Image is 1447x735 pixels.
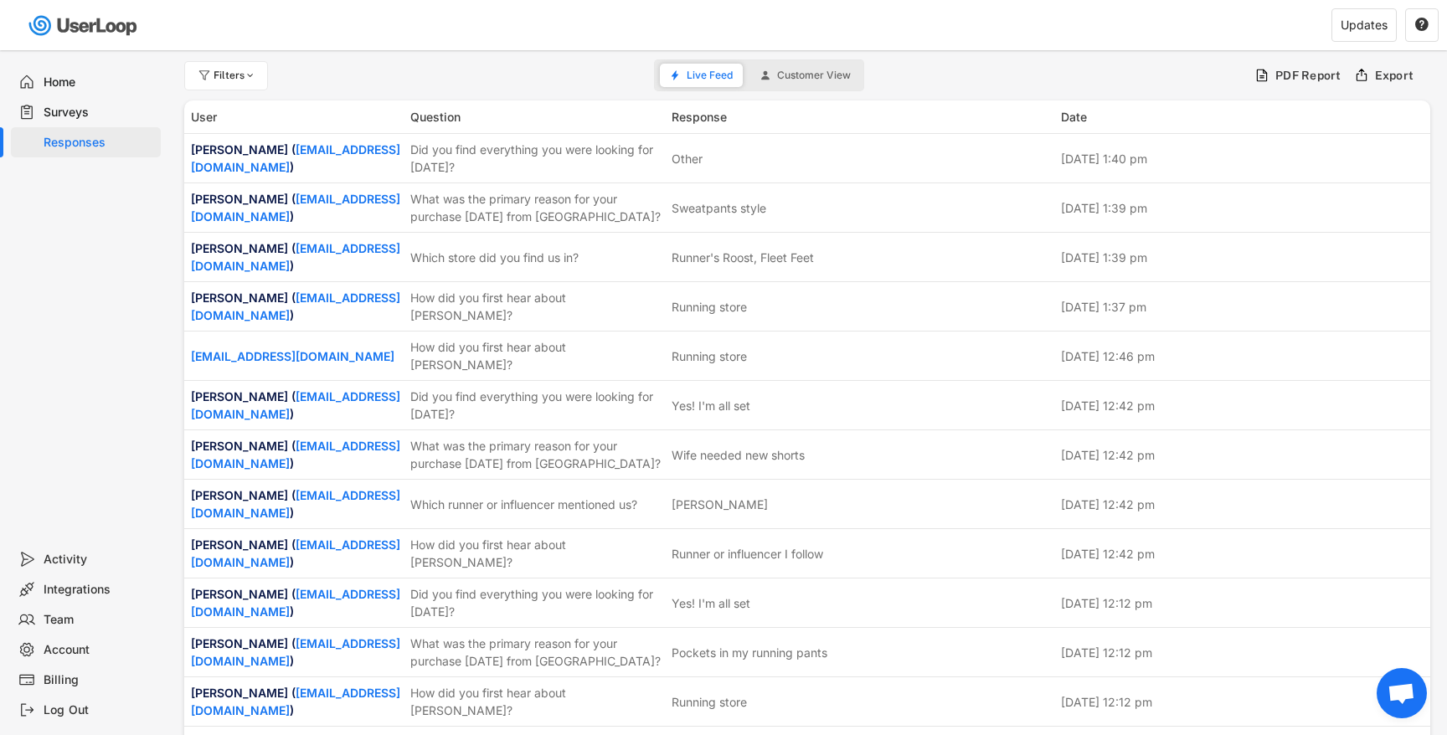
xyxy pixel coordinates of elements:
[191,290,400,322] a: [EMAIL_ADDRESS][DOMAIN_NAME]
[1061,644,1424,661] div: [DATE] 12:12 pm
[672,545,823,563] div: Runner or influencer I follow
[410,585,662,620] div: Did you find everything you were looking for [DATE]?
[777,70,851,80] span: Customer View
[191,536,400,571] div: [PERSON_NAME] ( )
[191,141,400,176] div: [PERSON_NAME] ( )
[191,437,400,472] div: [PERSON_NAME] ( )
[1061,298,1424,316] div: [DATE] 1:37 pm
[410,141,662,176] div: Did you find everything you were looking for [DATE]?
[44,672,154,688] div: Billing
[1415,17,1429,32] text: 
[191,239,400,275] div: [PERSON_NAME] ( )
[410,108,662,126] div: Question
[672,347,747,365] div: Running store
[44,552,154,568] div: Activity
[44,105,154,121] div: Surveys
[191,192,400,224] a: [EMAIL_ADDRESS][DOMAIN_NAME]
[191,142,400,174] a: [EMAIL_ADDRESS][DOMAIN_NAME]
[44,75,154,90] div: Home
[672,446,805,464] div: Wife needed new shorts
[672,594,750,612] div: Yes! I'm all set
[672,249,814,266] div: Runner's Roost, Fleet Feet
[410,338,662,373] div: How did you first hear about [PERSON_NAME]?
[1061,545,1424,563] div: [DATE] 12:42 pm
[191,537,400,569] a: [EMAIL_ADDRESS][DOMAIN_NAME]
[191,636,400,668] a: [EMAIL_ADDRESS][DOMAIN_NAME]
[1341,19,1388,31] div: Updates
[44,135,154,151] div: Responses
[410,289,662,324] div: How did you first hear about [PERSON_NAME]?
[1061,199,1424,217] div: [DATE] 1:39 pm
[672,644,827,661] div: Pockets in my running pants
[191,389,400,421] a: [EMAIL_ADDRESS][DOMAIN_NAME]
[44,612,154,628] div: Team
[1061,150,1424,167] div: [DATE] 1:40 pm
[1061,347,1424,365] div: [DATE] 12:46 pm
[191,684,400,719] div: [PERSON_NAME] ( )
[672,298,747,316] div: Running store
[191,439,400,470] a: [EMAIL_ADDRESS][DOMAIN_NAME]
[410,496,662,513] div: Which runner or influencer mentioned us?
[410,635,662,670] div: What was the primary reason for your purchase [DATE] from [GEOGRAPHIC_DATA]?
[672,397,750,414] div: Yes! I'm all set
[191,349,394,363] a: [EMAIL_ADDRESS][DOMAIN_NAME]
[1061,496,1424,513] div: [DATE] 12:42 pm
[191,289,400,324] div: [PERSON_NAME] ( )
[410,684,662,719] div: How did you first hear about [PERSON_NAME]?
[750,64,861,87] button: Customer View
[191,190,400,225] div: [PERSON_NAME] ( )
[672,108,1051,126] div: Response
[214,70,257,80] div: Filters
[672,496,768,513] div: [PERSON_NAME]
[1061,249,1424,266] div: [DATE] 1:39 pm
[191,108,400,126] div: User
[191,585,400,620] div: [PERSON_NAME] ( )
[672,693,747,711] div: Running store
[44,702,154,718] div: Log Out
[1061,108,1424,126] div: Date
[191,635,400,670] div: [PERSON_NAME] ( )
[1377,668,1427,718] div: Open chat
[1061,397,1424,414] div: [DATE] 12:42 pm
[1061,446,1424,464] div: [DATE] 12:42 pm
[44,642,154,658] div: Account
[1061,693,1424,711] div: [DATE] 12:12 pm
[410,437,662,472] div: What was the primary reason for your purchase [DATE] from [GEOGRAPHIC_DATA]?
[672,199,766,217] div: Sweatpants style
[1061,594,1424,612] div: [DATE] 12:12 pm
[191,388,400,423] div: [PERSON_NAME] ( )
[410,536,662,571] div: How did you first hear about [PERSON_NAME]?
[191,241,400,273] a: [EMAIL_ADDRESS][DOMAIN_NAME]
[410,388,662,423] div: Did you find everything you were looking for [DATE]?
[191,488,400,520] a: [EMAIL_ADDRESS][DOMAIN_NAME]
[410,249,662,266] div: Which store did you find us in?
[25,8,143,43] img: userloop-logo-01.svg
[660,64,743,87] button: Live Feed
[1414,18,1429,33] button: 
[1275,68,1341,83] div: PDF Report
[410,190,662,225] div: What was the primary reason for your purchase [DATE] from [GEOGRAPHIC_DATA]?
[1375,68,1414,83] div: Export
[44,582,154,598] div: Integrations
[687,70,733,80] span: Live Feed
[191,486,400,522] div: [PERSON_NAME] ( )
[672,150,703,167] div: Other
[191,587,400,619] a: [EMAIL_ADDRESS][DOMAIN_NAME]
[191,686,400,717] a: [EMAIL_ADDRESS][DOMAIN_NAME]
